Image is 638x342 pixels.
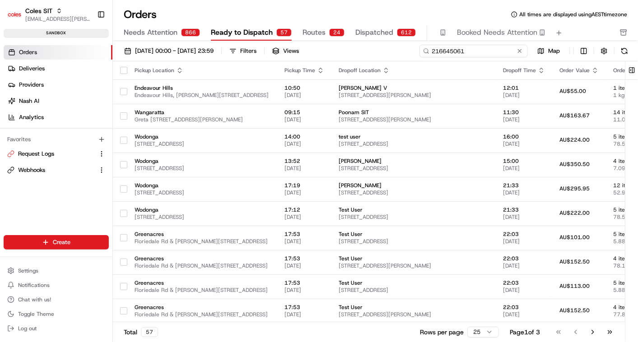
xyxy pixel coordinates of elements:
span: Providers [19,81,44,89]
span: [DATE] [503,287,545,294]
span: AU$224.00 [559,136,590,143]
button: Chat with us! [4,293,109,306]
span: 16:00 [503,133,545,140]
span: Test User [339,255,489,262]
p: Rows per page [420,328,464,337]
span: 17:53 [284,255,324,262]
div: 📗 [9,131,16,139]
span: Wangaratta [135,109,270,116]
button: Request Logs [4,147,109,161]
span: [DATE] [284,165,324,172]
span: Wodonga [135,182,270,189]
a: Request Logs [7,150,94,158]
span: [DATE] [284,140,324,148]
div: Dropoff Time [503,67,545,74]
span: [STREET_ADDRESS] [339,140,489,148]
span: 09:15 [284,109,324,116]
span: [PERSON_NAME] [339,182,489,189]
span: Floriedale Rd & [PERSON_NAME][STREET_ADDRESS] [135,238,270,245]
span: Endeavour Hills [135,84,270,92]
span: Floriedale Rd & [PERSON_NAME][STREET_ADDRESS] [135,262,270,269]
span: AU$113.00 [559,282,590,290]
span: Toggle Theme [18,310,54,318]
span: [DATE] 00:00 - [DATE] 23:59 [135,47,214,55]
span: 11:30 [503,109,545,116]
span: Chat with us! [18,296,51,303]
span: Nash AI [19,97,39,105]
span: Views [283,47,299,55]
span: AU$295.95 [559,185,590,192]
span: 22:03 [503,255,545,262]
span: Ready to Dispatch [211,27,273,38]
a: Orders [4,45,112,60]
span: 17:53 [284,231,324,238]
span: [DATE] [503,262,545,269]
span: 21:33 [503,182,545,189]
span: Webhooks [18,166,45,174]
span: [DATE] [503,140,545,148]
span: Floriedale Rd & [PERSON_NAME][STREET_ADDRESS] [135,287,270,294]
span: [DATE] [284,311,324,318]
div: 57 [276,28,292,37]
span: Notifications [18,282,50,289]
span: [STREET_ADDRESS][PERSON_NAME] [339,116,489,123]
span: Pylon [90,153,109,159]
a: Nash AI [4,94,112,108]
span: [DATE] [503,189,545,196]
a: 💻API Documentation [73,127,149,143]
span: Orders [19,48,37,56]
span: Greenacres [135,304,270,311]
span: Needs Attention [124,27,177,38]
span: [DATE] [284,92,324,99]
span: Wodonga [135,133,270,140]
span: Test User [339,206,489,213]
span: [STREET_ADDRESS] [339,189,489,196]
a: Deliveries [4,61,112,76]
span: 12:01 [503,84,545,92]
span: [DATE] [503,213,545,221]
span: AU$152.50 [559,258,590,265]
button: Coles SITColes SIT[EMAIL_ADDRESS][PERSON_NAME][PERSON_NAME][DOMAIN_NAME] [4,4,93,25]
span: [STREET_ADDRESS] [135,213,270,221]
button: Webhooks [4,163,109,177]
span: [EMAIL_ADDRESS][PERSON_NAME][PERSON_NAME][DOMAIN_NAME] [25,15,90,23]
span: [DATE] [503,311,545,318]
span: Poonam SIT [339,109,489,116]
span: [DATE] [503,92,545,99]
span: Routes [303,27,326,38]
span: 15:00 [503,157,545,165]
span: AU$222.00 [559,209,590,217]
button: Filters [225,45,261,57]
span: 22:03 [503,279,545,287]
span: Knowledge Base [18,130,69,139]
button: Refresh [618,45,631,57]
div: 57 [141,327,158,337]
span: Settings [18,267,38,274]
span: AU$152.50 [559,307,590,314]
span: Booked Needs Attention [457,27,537,38]
div: Filters [240,47,256,55]
span: Floriedale Rd & [PERSON_NAME][STREET_ADDRESS] [135,311,270,318]
div: Pickup Time [284,67,324,74]
div: Favorites [4,132,109,147]
div: Dropoff Location [339,67,489,74]
a: Analytics [4,110,112,125]
div: Total [124,327,158,337]
button: Map [531,46,566,56]
span: test user [339,133,489,140]
a: Webhooks [7,166,94,174]
button: Settings [4,264,109,277]
span: [DATE] [284,213,324,221]
button: Notifications [4,279,109,291]
span: 17:12 [284,206,324,213]
span: [DATE] [284,287,324,294]
span: [STREET_ADDRESS] [339,287,489,294]
img: 1736555255976-a54dd68f-1ca7-489b-9aae-adbdc363a1c4 [9,86,25,102]
span: [DATE] [503,165,545,172]
span: [STREET_ADDRESS] [135,165,270,172]
div: 612 [397,28,416,37]
div: 24 [329,28,345,37]
span: All times are displayed using AEST timezone [519,11,627,18]
div: We're available if you need us! [31,95,114,102]
span: [DATE] [503,116,545,123]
